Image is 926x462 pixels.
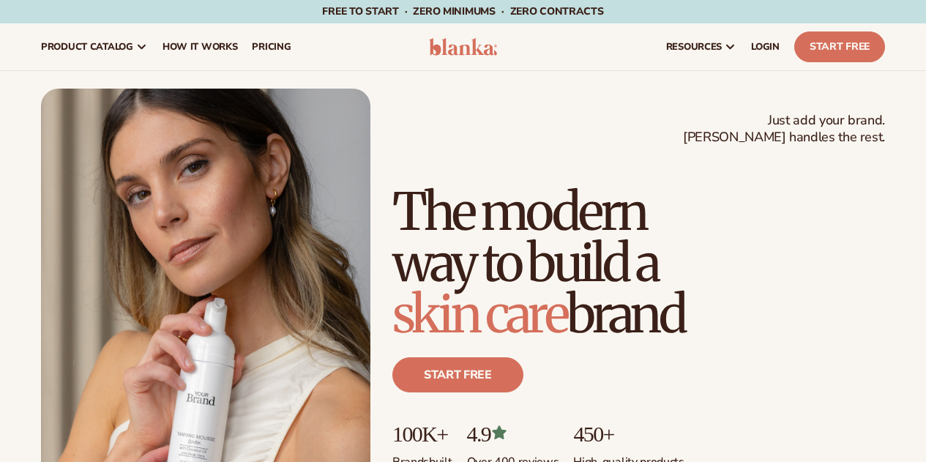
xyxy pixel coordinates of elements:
span: skin care [392,282,567,346]
span: Free to start · ZERO minimums · ZERO contracts [322,4,603,18]
span: Just add your brand. [PERSON_NAME] handles the rest. [683,112,885,146]
a: product catalog [34,23,155,70]
a: resources [659,23,744,70]
span: pricing [252,41,291,53]
span: resources [666,41,722,53]
span: product catalog [41,41,133,53]
img: logo [429,38,498,56]
p: 100K+ [392,422,452,446]
a: Start Free [794,31,885,62]
a: How It Works [155,23,245,70]
a: LOGIN [744,23,787,70]
p: 450+ [573,422,684,446]
p: 4.9 [467,422,559,446]
a: Start free [392,357,523,392]
span: How It Works [163,41,238,53]
h1: The modern way to build a brand [392,186,885,340]
a: pricing [244,23,298,70]
span: LOGIN [751,41,780,53]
